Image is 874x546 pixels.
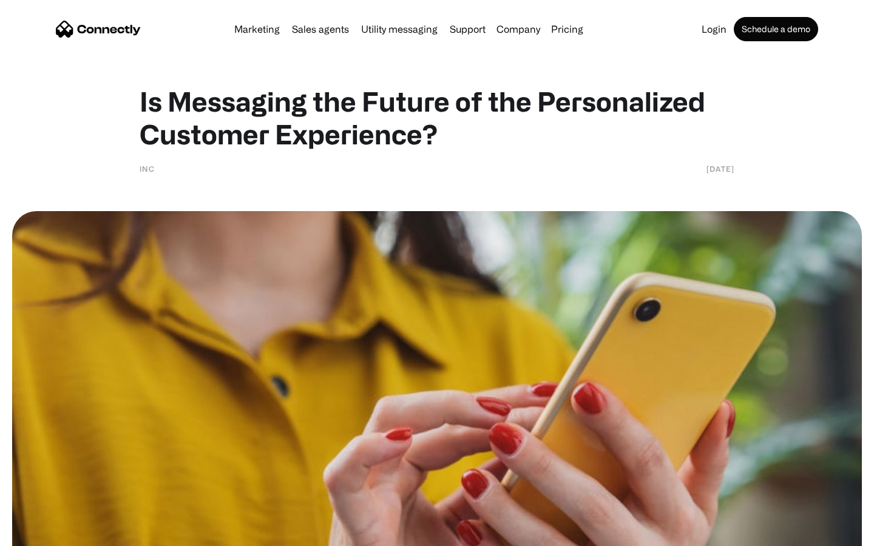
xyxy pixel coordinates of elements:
[356,24,442,34] a: Utility messaging
[445,24,490,34] a: Support
[12,525,73,542] aside: Language selected: English
[706,163,734,175] div: [DATE]
[140,85,734,150] h1: Is Messaging the Future of the Personalized Customer Experience?
[24,525,73,542] ul: Language list
[229,24,285,34] a: Marketing
[697,24,731,34] a: Login
[287,24,354,34] a: Sales agents
[546,24,588,34] a: Pricing
[734,17,818,41] a: Schedule a demo
[496,21,540,38] div: Company
[140,163,155,175] div: Inc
